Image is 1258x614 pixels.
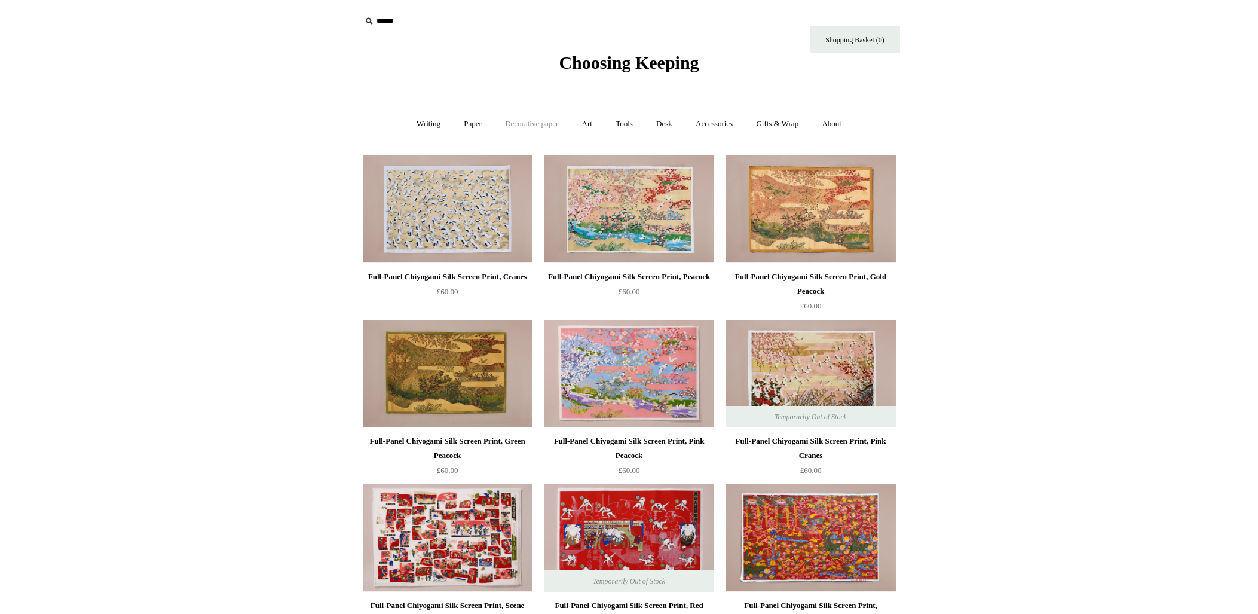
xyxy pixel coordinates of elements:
span: £60.00 [800,301,822,310]
div: Full-Panel Chiyogami Silk Screen Print, Green Peacock [366,434,529,463]
a: Full-Panel Chiyogami Silk Screen Print, Gold Peacock Full-Panel Chiyogami Silk Screen Print, Gold... [726,155,895,263]
span: £60.00 [619,287,640,296]
a: Full-Panel Chiyogami Silk Screen Print, Scene Full-Panel Chiyogami Silk Screen Print, Scene [363,484,532,592]
a: Desk [645,108,683,140]
a: Full-Panel Chiyogami Silk Screen Print, Green Peacock Full-Panel Chiyogami Silk Screen Print, Gre... [363,320,532,427]
a: Full-Panel Chiyogami Silk Screen Print, Peacock £60.00 [544,270,714,319]
a: Tools [605,108,644,140]
a: Writing [406,108,451,140]
div: Full-Panel Chiyogami Silk Screen Print, Gold Peacock [729,270,892,298]
a: Full-Panel Chiyogami Silk Screen Print, Green Peacock £60.00 [363,434,532,483]
a: Gifts & Wrap [745,108,809,140]
a: Full-Panel Chiyogami Silk Screen Print, Peacock Full-Panel Chiyogami Silk Screen Print, Peacock [544,155,714,263]
a: Choosing Keeping [559,62,699,71]
img: Full-Panel Chiyogami Silk Screen Print, Gold Peacock [726,155,895,263]
a: About [811,108,852,140]
img: Full-Panel Chiyogami Silk Screen Print, Green Peacock [363,320,532,427]
img: Full-Panel Chiyogami Silk Screen Print, Cranes [363,155,532,263]
span: £60.00 [437,287,458,296]
a: Full-Panel Chiyogami Silk Screen Print, Red Islands Full-Panel Chiyogami Silk Screen Print, Red I... [726,484,895,592]
span: Choosing Keeping [559,53,699,72]
a: Full-Panel Chiyogami Silk Screen Print, Pink Cranes £60.00 [726,434,895,483]
a: Full-Panel Chiyogami Silk Screen Print, Pink Peacock Full-Panel Chiyogami Silk Screen Print, Pink... [544,320,714,427]
a: Full-Panel Chiyogami Silk Screen Print, Cranes Full-Panel Chiyogami Silk Screen Print, Cranes [363,155,532,263]
a: Full-Panel Chiyogami Silk Screen Print, Pink Cranes Full-Panel Chiyogami Silk Screen Print, Pink ... [726,320,895,427]
img: Full-Panel Chiyogami Silk Screen Print, Pink Peacock [544,320,714,427]
a: Art [571,108,603,140]
a: Paper [453,108,492,140]
a: Full-Panel Chiyogami Silk Screen Print, Cranes £60.00 [363,270,532,319]
a: Full-Panel Chiyogami Silk Screen Print, Gold Peacock £60.00 [726,270,895,319]
a: Full-Panel Chiyogami Silk Screen Print, Pink Peacock £60.00 [544,434,714,483]
div: Full-Panel Chiyogami Silk Screen Print, Pink Peacock [547,434,711,463]
a: Decorative paper [494,108,569,140]
img: Full-Panel Chiyogami Silk Screen Print, Peacock [544,155,714,263]
div: Full-Panel Chiyogami Silk Screen Print, Cranes [366,270,529,284]
span: Temporarily Out of Stock [581,570,677,592]
div: Full-Panel Chiyogami Silk Screen Print, Pink Cranes [729,434,892,463]
span: £60.00 [800,466,822,475]
a: Shopping Basket (0) [810,26,900,53]
a: Full-Panel Chiyogami Silk Screen Print, Red Sumo Full-Panel Chiyogami Silk Screen Print, Red Sumo... [544,484,714,592]
img: Full-Panel Chiyogami Silk Screen Print, Red Sumo [544,484,714,592]
img: Full-Panel Chiyogami Silk Screen Print, Scene [363,484,532,592]
span: £60.00 [619,466,640,475]
a: Accessories [685,108,743,140]
span: £60.00 [437,466,458,475]
img: Full-Panel Chiyogami Silk Screen Print, Red Islands [726,484,895,592]
div: Full-Panel Chiyogami Silk Screen Print, Peacock [547,270,711,284]
img: Full-Panel Chiyogami Silk Screen Print, Pink Cranes [726,320,895,427]
div: Full-Panel Chiyogami Silk Screen Print, Scene [366,598,529,613]
span: Temporarily Out of Stock [763,406,859,427]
